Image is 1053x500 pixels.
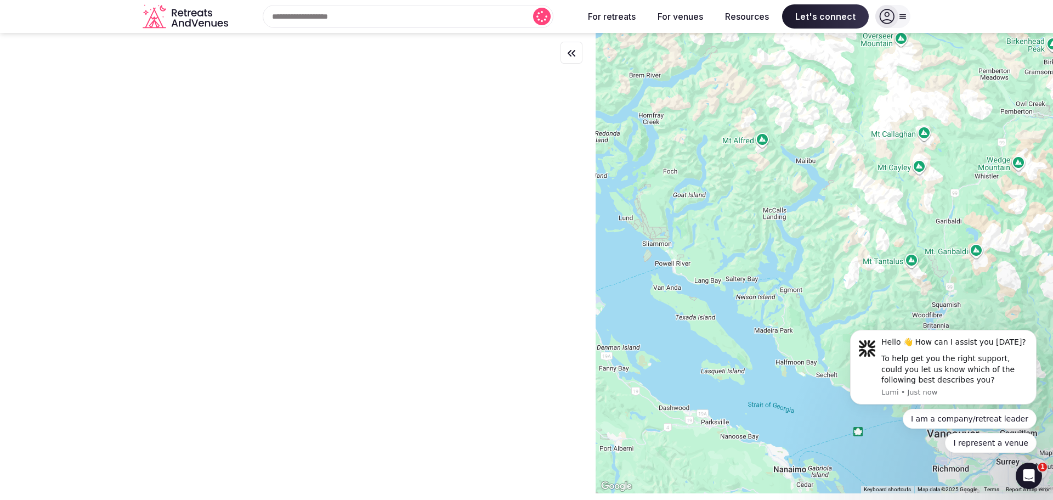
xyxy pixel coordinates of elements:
span: Map data ©2025 Google [918,486,977,492]
button: Keyboard shortcuts [864,486,911,493]
a: Terms (opens in new tab) [984,486,999,492]
img: Google [598,479,635,493]
a: Report a map error [1006,486,1050,492]
a: Open this area in Google Maps (opens a new window) [598,479,635,493]
a: Visit the homepage [143,4,230,29]
iframe: Intercom notifications message [834,269,1053,470]
svg: Retreats and Venues company logo [143,4,230,29]
button: For venues [649,4,712,29]
button: For retreats [579,4,644,29]
button: Resources [716,4,778,29]
span: 1 [1038,463,1047,471]
span: Let's connect [782,4,869,29]
iframe: Intercom live chat [1016,463,1042,489]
